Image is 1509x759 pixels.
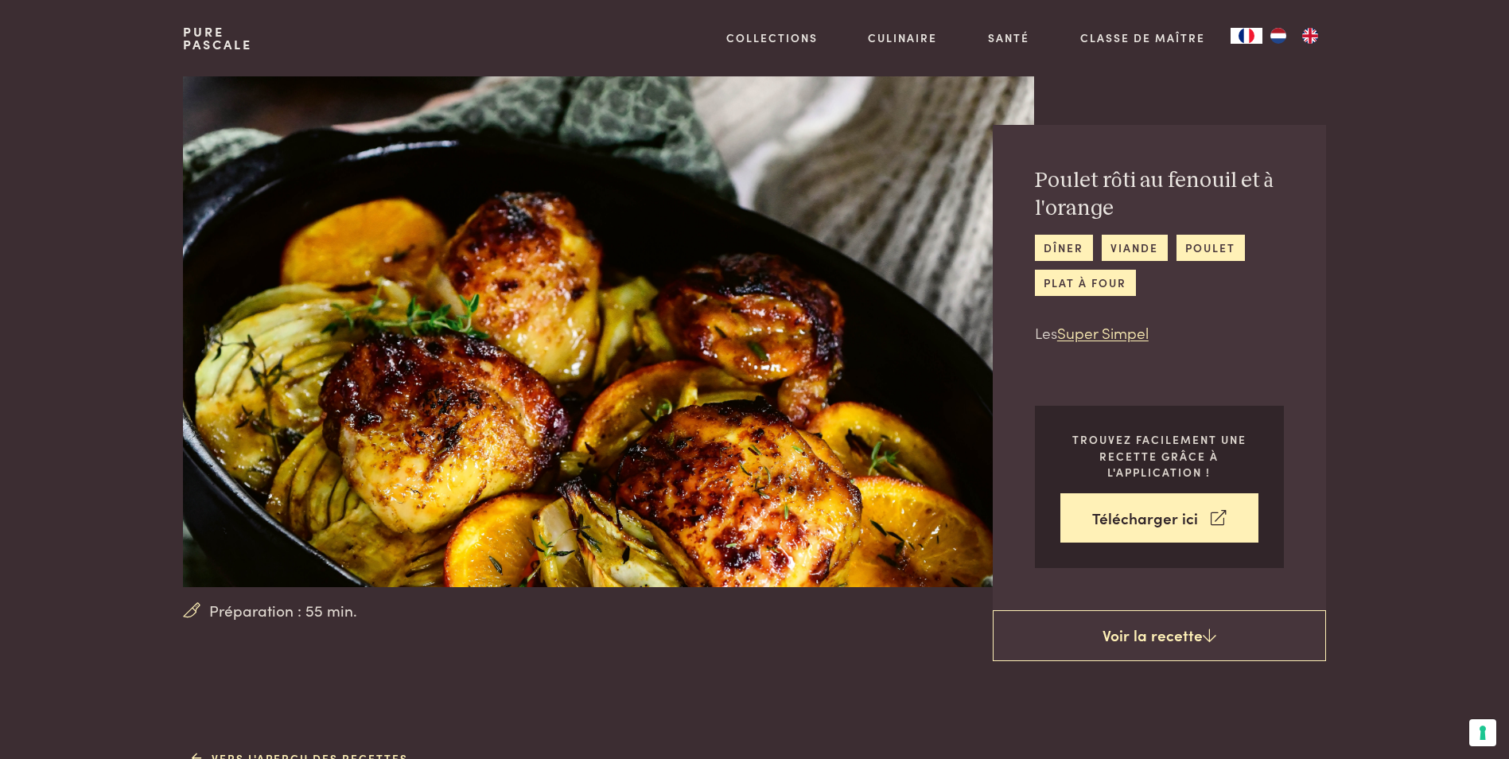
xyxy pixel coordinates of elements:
a: NL [1262,28,1294,44]
a: plat à four [1035,270,1136,296]
a: Classe de maître [1080,29,1205,46]
a: dîner [1035,235,1093,261]
a: Collections [726,29,818,46]
img: Poulet rôti au fenouil et à l'orange [183,76,1033,587]
a: FR [1231,28,1262,44]
a: Télécharger ici [1060,493,1258,543]
a: PurePascale [183,25,252,51]
ul: Language list [1262,28,1326,44]
a: viande [1102,235,1168,261]
span: Préparation : 55 min. [209,599,357,622]
a: Santé [988,29,1029,46]
a: Voir la recette [993,610,1326,661]
a: Super Simpel [1057,321,1149,343]
a: Culinaire [868,29,937,46]
p: Trouvez facilement une recette grâce à l'application ! [1060,431,1258,481]
a: poulet [1176,235,1245,261]
p: Les [1035,321,1284,344]
button: Vos préférences en matière de consentement pour les technologies de suivi [1469,719,1496,746]
a: EN [1294,28,1326,44]
aside: Language selected: Français [1231,28,1326,44]
div: Language [1231,28,1262,44]
h2: Poulet rôti au fenouil et à l'orange [1035,167,1284,222]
